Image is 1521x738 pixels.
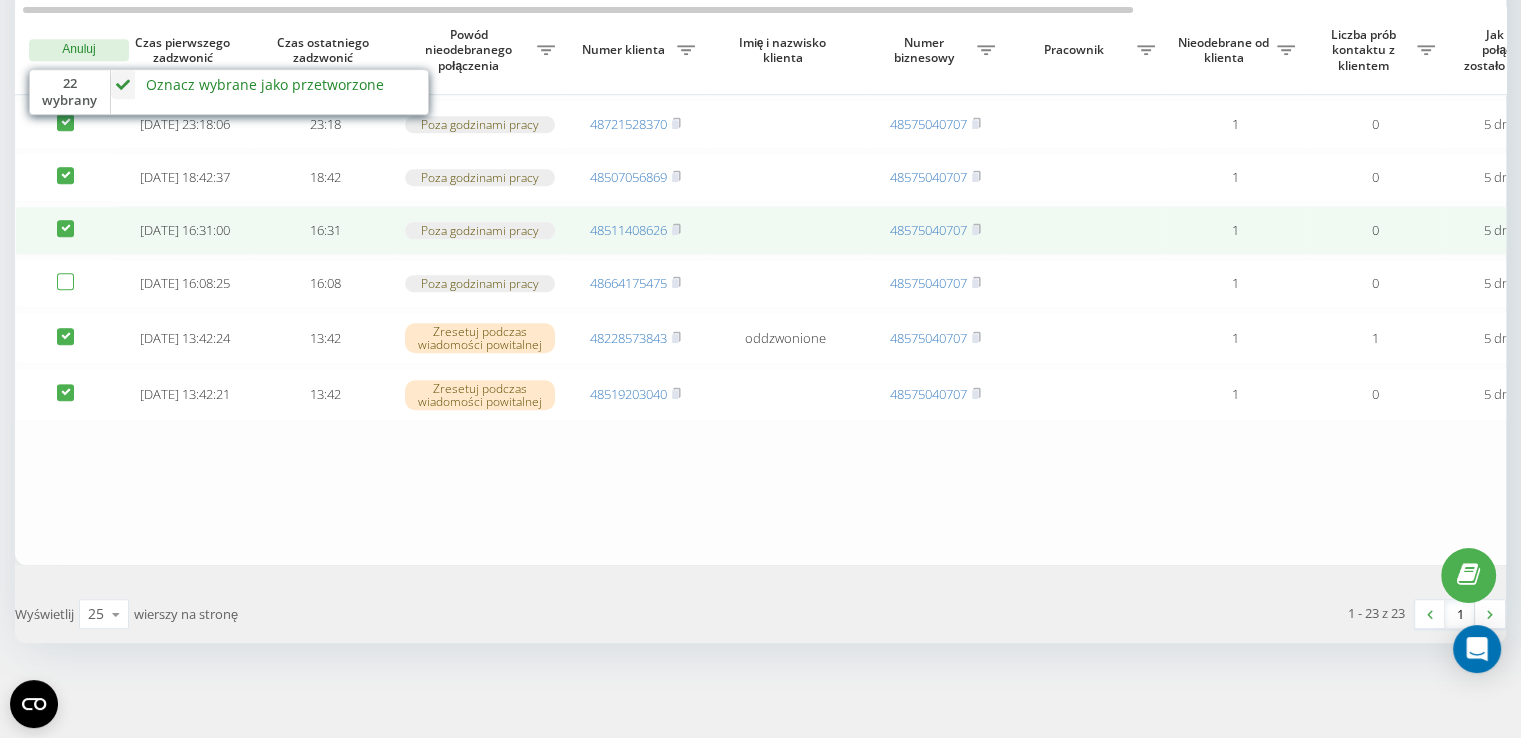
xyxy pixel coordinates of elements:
td: [DATE] 13:42:21 [115,368,255,421]
div: Zresetuj podczas wiadomości powitalnej [405,323,555,353]
div: Zresetuj podczas wiadomości powitalnej [405,380,555,410]
a: 48575040707 [890,385,967,403]
div: 25 [88,604,104,624]
span: Wyświetlij [15,605,74,623]
div: Poza godzinami pracy [405,169,555,186]
td: 0 [1305,100,1445,149]
a: 48664175475 [590,274,667,292]
span: Numer klienta [575,42,677,58]
td: 0 [1305,368,1445,421]
div: 1 - 23 z 23 [1348,603,1405,623]
button: Anuluj [29,39,129,61]
div: Poza godzinami pracy [405,275,555,292]
span: Powód nieodebranego połączenia [405,27,537,74]
a: 48575040707 [890,329,967,347]
td: [DATE] 23:18:06 [115,100,255,149]
td: 23:18 [255,100,395,149]
div: 22 wybrany [30,70,111,114]
span: Pracownik [1015,42,1137,58]
td: 16:31 [255,206,395,255]
a: 48575040707 [890,274,967,292]
td: 0 [1305,206,1445,255]
span: Liczba prób kontaktu z klientem [1315,27,1417,74]
a: 48575040707 [890,115,967,133]
a: 48507056869 [590,168,667,186]
td: 1 [1165,206,1305,255]
td: [DATE] 13:42:24 [115,312,255,365]
td: 0 [1305,153,1445,202]
td: 0 [1305,259,1445,308]
td: 18:42 [255,153,395,202]
a: 48511408626 [590,221,667,239]
a: 48519203040 [590,385,667,403]
td: 1 [1165,100,1305,149]
button: Open CMP widget [10,680,58,728]
td: 13:42 [255,312,395,365]
a: 48575040707 [890,221,967,239]
span: Imię i nazwisko klienta [722,35,848,66]
span: Numer biznesowy [875,35,977,66]
a: 48228573843 [590,329,667,347]
div: Oznacz wybrane jako przetworzone [146,75,384,94]
td: 1 [1305,312,1445,365]
td: 1 [1165,312,1305,365]
td: 16:08 [255,259,395,308]
span: Nieodebrane od klienta [1175,35,1277,66]
div: Poza godzinami pracy [405,116,555,133]
td: [DATE] 16:08:25 [115,259,255,308]
td: 13:42 [255,368,395,421]
a: 1 [1445,600,1475,628]
span: Czas pierwszego zadzwonić [131,35,239,66]
div: Poza godzinami pracy [405,222,555,239]
td: oddzwonione [705,312,865,365]
td: 1 [1165,368,1305,421]
span: Czas ostatniego zadzwonić [271,35,379,66]
td: 1 [1165,259,1305,308]
a: 48575040707 [890,168,967,186]
div: Open Intercom Messenger [1453,625,1501,673]
td: [DATE] 18:42:37 [115,153,255,202]
span: wierszy na stronę [134,605,238,623]
td: [DATE] 16:31:00 [115,206,255,255]
td: 1 [1165,153,1305,202]
a: 48721528370 [590,115,667,133]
